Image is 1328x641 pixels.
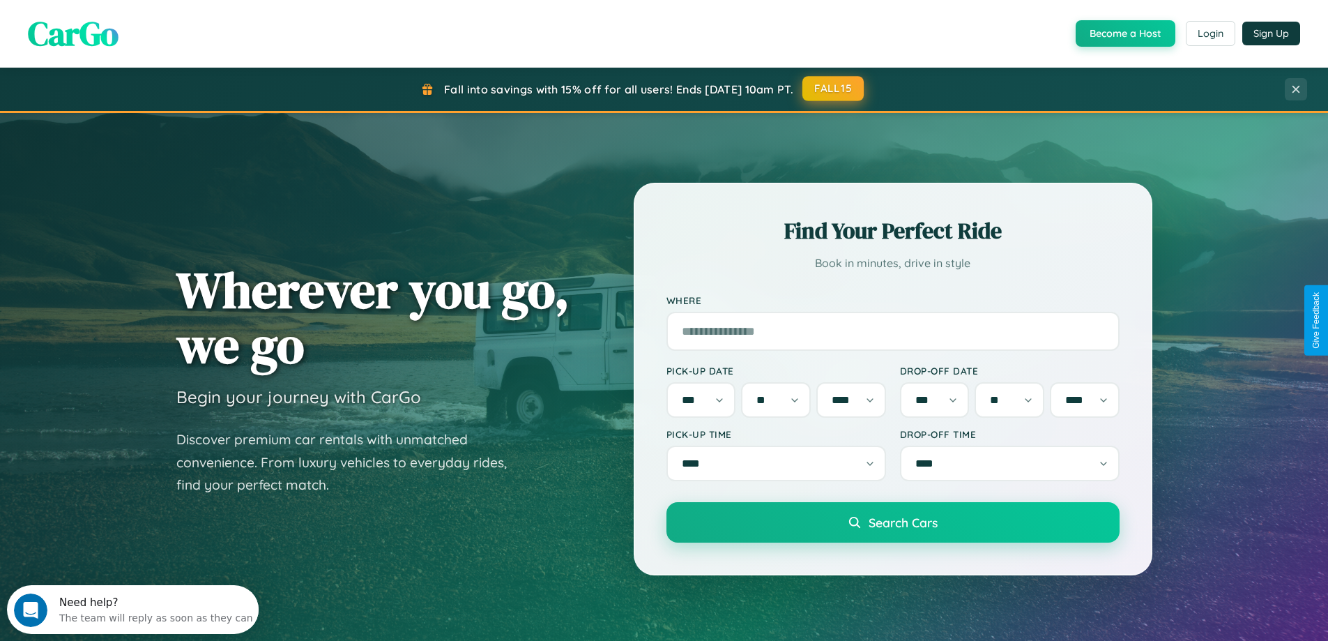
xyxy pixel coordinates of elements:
[176,428,525,497] p: Discover premium car rentals with unmatched convenience. From luxury vehicles to everyday rides, ...
[7,585,259,634] iframe: Intercom live chat discovery launcher
[1242,22,1300,45] button: Sign Up
[52,23,246,38] div: The team will reply as soon as they can
[666,428,886,440] label: Pick-up Time
[6,6,259,44] div: Open Intercom Messenger
[176,262,570,372] h1: Wherever you go, we go
[900,365,1120,377] label: Drop-off Date
[666,253,1120,273] p: Book in minutes, drive in style
[666,365,886,377] label: Pick-up Date
[444,82,793,96] span: Fall into savings with 15% off for all users! Ends [DATE] 10am PT.
[666,216,1120,246] h2: Find Your Perfect Ride
[1186,21,1235,46] button: Login
[176,386,421,407] h3: Begin your journey with CarGo
[1076,20,1175,47] button: Become a Host
[28,10,119,56] span: CarGo
[14,594,47,627] iframe: Intercom live chat
[52,12,246,23] div: Need help?
[666,502,1120,543] button: Search Cars
[802,76,864,101] button: FALL15
[869,515,938,530] span: Search Cars
[900,428,1120,440] label: Drop-off Time
[666,294,1120,306] label: Where
[1311,292,1321,349] div: Give Feedback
